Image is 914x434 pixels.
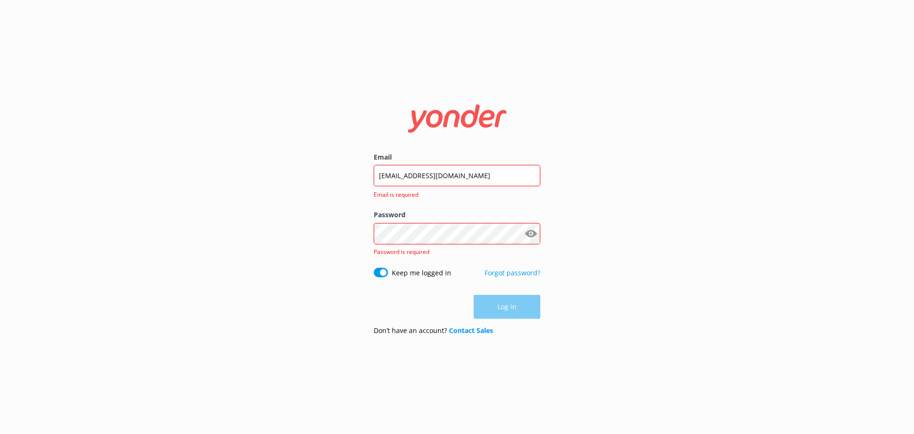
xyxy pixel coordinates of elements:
[374,165,540,186] input: user@emailaddress.com
[485,268,540,277] a: Forgot password?
[521,224,540,243] button: Show password
[374,190,535,199] span: Email is required
[374,248,429,256] span: Password is required
[392,268,451,278] label: Keep me logged in
[374,210,540,220] label: Password
[449,326,493,335] a: Contact Sales
[374,152,540,162] label: Email
[374,325,493,336] p: Don’t have an account?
